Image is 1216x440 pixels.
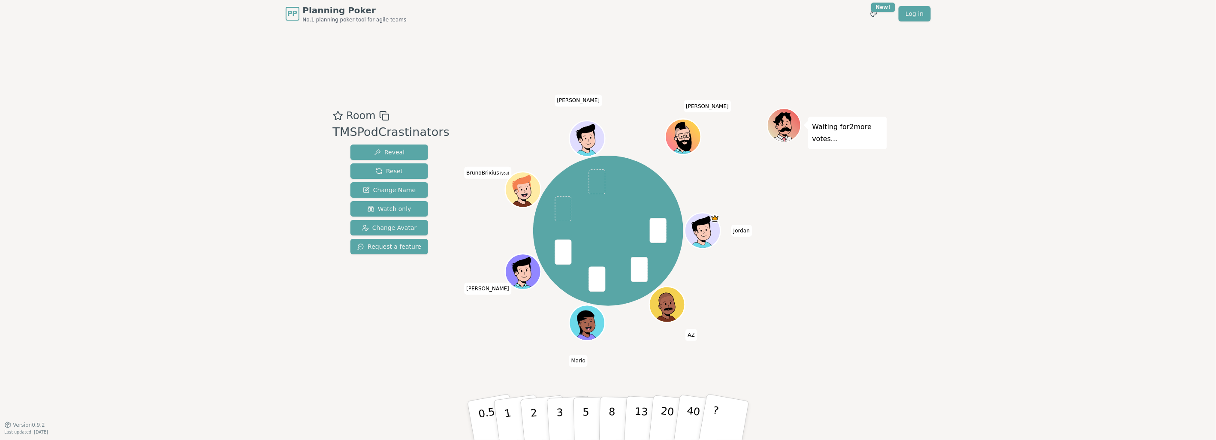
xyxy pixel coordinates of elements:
[287,9,297,19] span: PP
[286,4,407,23] a: PPPlanning PokerNo.1 planning poker tool for agile teams
[368,205,411,213] span: Watch only
[350,220,428,235] button: Change Avatar
[333,124,450,141] div: TMSPodCrastinators
[303,4,407,16] span: Planning Poker
[686,329,697,341] span: Click to change your name
[555,94,602,106] span: Click to change your name
[506,173,540,206] button: Click to change your avatar
[363,186,416,194] span: Change Name
[13,422,45,428] span: Version 0.9.2
[731,225,752,237] span: Click to change your name
[357,242,421,251] span: Request a feature
[376,167,403,175] span: Reset
[4,430,48,434] span: Last updated: [DATE]
[4,422,45,428] button: Version0.9.2
[684,100,731,112] span: Click to change your name
[350,239,428,254] button: Request a feature
[350,201,428,217] button: Watch only
[347,108,376,124] span: Room
[866,6,881,21] button: New!
[350,145,428,160] button: Reveal
[303,16,407,23] span: No.1 planning poker tool for agile teams
[350,163,428,179] button: Reset
[374,148,404,157] span: Reveal
[812,121,883,145] p: Waiting for 2 more votes...
[569,355,588,367] span: Click to change your name
[710,214,719,223] span: Jordan is the host
[362,223,417,232] span: Change Avatar
[499,172,510,175] span: (you)
[464,283,511,295] span: Click to change your name
[333,108,343,124] button: Add as favourite
[899,6,930,21] a: Log in
[464,167,511,179] span: Click to change your name
[350,182,428,198] button: Change Name
[871,3,896,12] div: New!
